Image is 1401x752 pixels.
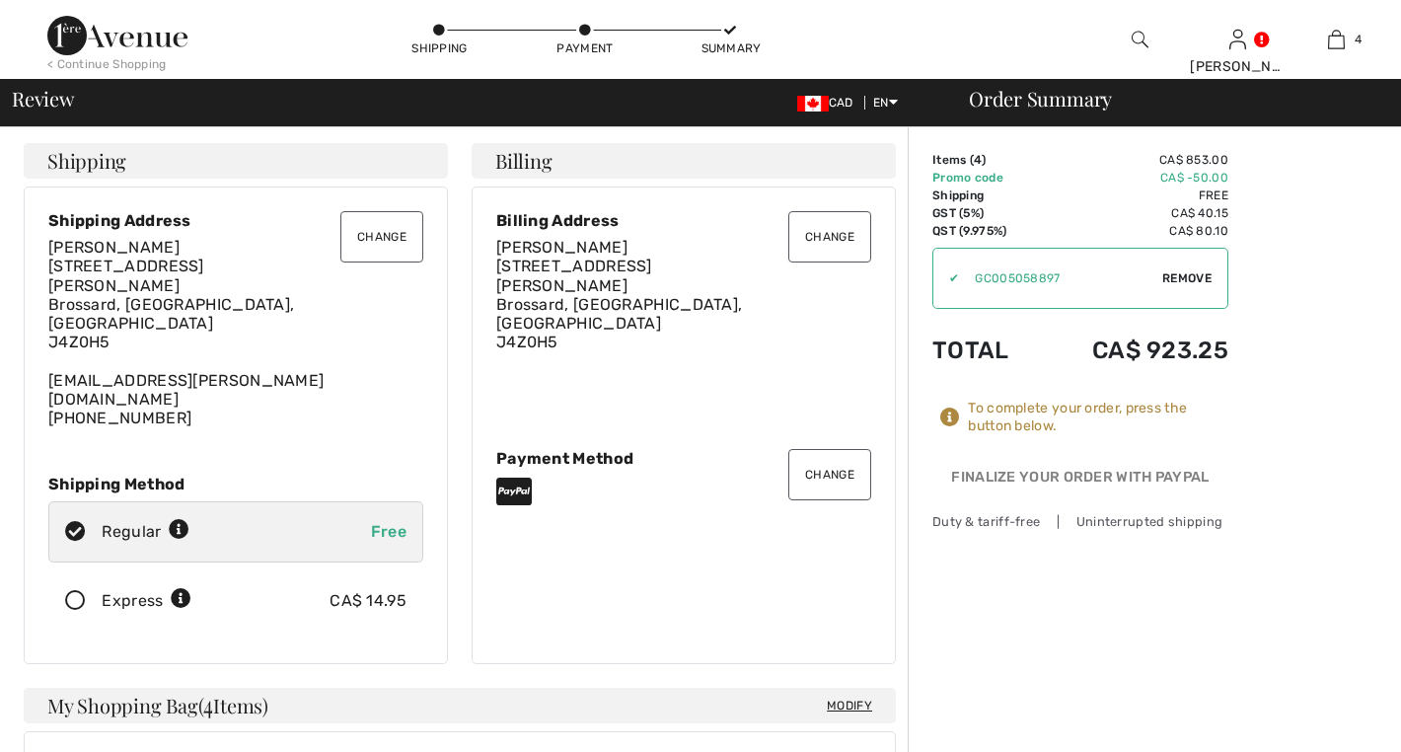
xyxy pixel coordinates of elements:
[1289,28,1384,51] a: 4
[495,151,552,171] span: Billing
[330,589,406,613] div: CA$ 14.95
[932,187,1039,204] td: Shipping
[496,449,871,468] div: Payment Method
[203,692,213,717] span: 4
[959,249,1162,308] input: Promo code
[945,89,1389,109] div: Order Summary
[932,222,1039,240] td: QST (9.975%)
[1190,56,1286,77] div: [PERSON_NAME]
[1162,269,1212,287] span: Remove
[932,317,1039,384] td: Total
[1039,222,1228,240] td: CA$ 80.10
[1039,151,1228,169] td: CA$ 853.00
[1229,30,1246,48] a: Sign In
[496,238,627,257] span: [PERSON_NAME]
[932,169,1039,187] td: Promo code
[974,153,982,167] span: 4
[1229,28,1246,51] img: My Info
[12,89,74,109] span: Review
[1132,28,1148,51] img: search the website
[1355,31,1362,48] span: 4
[48,238,423,427] div: [EMAIL_ADDRESS][PERSON_NAME][DOMAIN_NAME] [PHONE_NUMBER]
[198,692,268,718] span: ( Items)
[1328,28,1345,51] img: My Bag
[968,400,1228,435] div: To complete your order, press the button below.
[788,449,871,500] button: Change
[1039,317,1228,384] td: CA$ 923.25
[496,211,871,230] div: Billing Address
[932,512,1228,531] div: Duty & tariff-free | Uninterrupted shipping
[48,238,180,257] span: [PERSON_NAME]
[932,151,1039,169] td: Items ( )
[1039,169,1228,187] td: CA$ -50.00
[496,257,742,351] span: [STREET_ADDRESS][PERSON_NAME] Brossard, [GEOGRAPHIC_DATA], [GEOGRAPHIC_DATA] J4Z0H5
[24,688,896,723] h4: My Shopping Bag
[932,204,1039,222] td: GST (5%)
[340,211,423,263] button: Change
[827,696,872,715] span: Modify
[410,39,470,57] div: Shipping
[797,96,861,110] span: CAD
[788,211,871,263] button: Change
[873,96,898,110] span: EN
[701,39,761,57] div: Summary
[555,39,615,57] div: Payment
[47,16,187,55] img: 1ère Avenue
[102,520,189,544] div: Regular
[797,96,829,112] img: Canadian Dollar
[102,589,191,613] div: Express
[1039,187,1228,204] td: Free
[48,257,294,351] span: [STREET_ADDRESS][PERSON_NAME] Brossard, [GEOGRAPHIC_DATA], [GEOGRAPHIC_DATA] J4Z0H5
[47,151,126,171] span: Shipping
[48,211,423,230] div: Shipping Address
[932,467,1228,496] div: Finalize Your Order with PayPal
[48,475,423,493] div: Shipping Method
[47,55,167,73] div: < Continue Shopping
[1039,204,1228,222] td: CA$ 40.15
[371,522,406,541] span: Free
[933,269,959,287] div: ✔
